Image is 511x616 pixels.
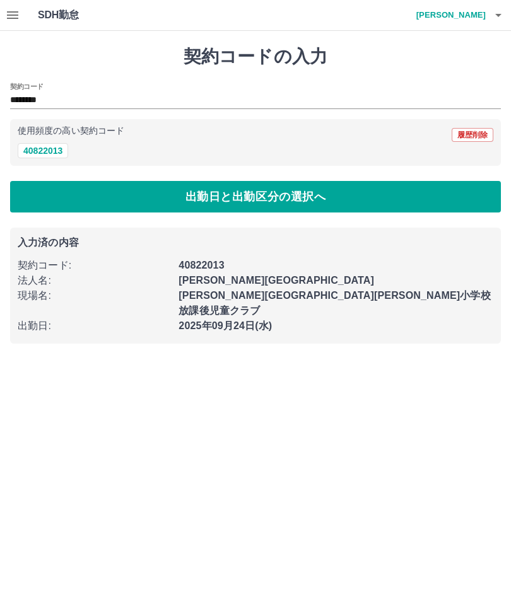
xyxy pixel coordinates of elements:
button: 40822013 [18,143,68,158]
p: 契約コード : [18,258,171,273]
p: 入力済の内容 [18,238,493,248]
p: 出勤日 : [18,318,171,334]
h1: 契約コードの入力 [10,46,501,67]
h2: 契約コード [10,81,44,91]
b: [PERSON_NAME][GEOGRAPHIC_DATA][PERSON_NAME]小学校放課後児童クラブ [179,290,490,316]
b: 2025年09月24日(水) [179,320,272,331]
b: 40822013 [179,260,224,270]
button: 出勤日と出勤区分の選択へ [10,181,501,212]
button: 履歴削除 [452,128,493,142]
p: 現場名 : [18,288,171,303]
p: 法人名 : [18,273,171,288]
p: 使用頻度の高い契約コード [18,127,124,136]
b: [PERSON_NAME][GEOGRAPHIC_DATA] [179,275,374,286]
